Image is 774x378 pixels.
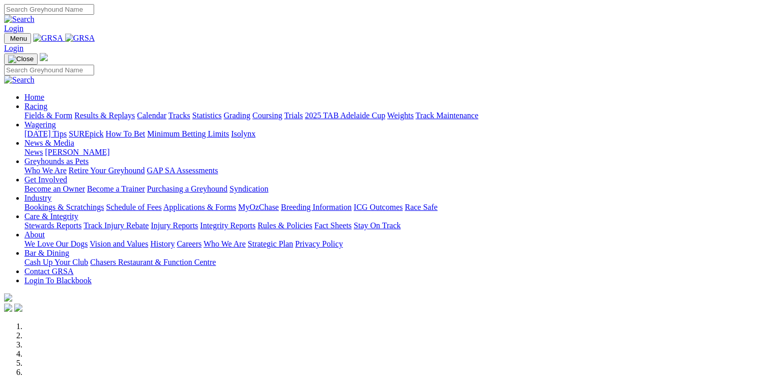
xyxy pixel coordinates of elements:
[4,53,38,65] button: Toggle navigation
[24,267,73,276] a: Contact GRSA
[24,258,770,267] div: Bar & Dining
[4,15,35,24] img: Search
[24,120,56,129] a: Wagering
[10,35,27,42] span: Menu
[4,65,94,75] input: Search
[24,258,88,266] a: Cash Up Your Club
[151,221,198,230] a: Injury Reports
[24,93,44,101] a: Home
[281,203,352,211] a: Breeding Information
[24,221,81,230] a: Stewards Reports
[192,111,222,120] a: Statistics
[354,221,400,230] a: Stay On Track
[405,203,437,211] a: Race Safe
[106,129,146,138] a: How To Bet
[24,129,770,139] div: Wagering
[168,111,190,120] a: Tracks
[24,111,72,120] a: Fields & Form
[24,249,69,257] a: Bar & Dining
[137,111,166,120] a: Calendar
[24,203,104,211] a: Bookings & Scratchings
[40,53,48,61] img: logo-grsa-white.png
[257,221,312,230] a: Rules & Policies
[87,184,145,193] a: Become a Trainer
[4,75,35,85] img: Search
[314,221,352,230] a: Fact Sheets
[90,258,216,266] a: Chasers Restaurant & Function Centre
[147,166,218,175] a: GAP SA Assessments
[24,239,770,249] div: About
[24,148,43,156] a: News
[248,239,293,248] a: Strategic Plan
[416,111,478,120] a: Track Maintenance
[24,175,67,184] a: Get Involved
[147,184,227,193] a: Purchasing a Greyhound
[24,184,770,194] div: Get Involved
[24,157,89,166] a: Greyhounds as Pets
[284,111,303,120] a: Trials
[24,276,92,285] a: Login To Blackbook
[150,239,175,248] a: History
[45,148,109,156] a: [PERSON_NAME]
[4,44,23,52] a: Login
[4,33,31,44] button: Toggle navigation
[24,239,88,248] a: We Love Our Dogs
[252,111,282,120] a: Coursing
[387,111,414,120] a: Weights
[24,184,85,193] a: Become an Owner
[24,102,47,111] a: Racing
[90,239,148,248] a: Vision and Values
[24,129,67,138] a: [DATE] Tips
[24,230,45,239] a: About
[238,203,279,211] a: MyOzChase
[69,166,145,175] a: Retire Your Greyhound
[24,166,67,175] a: Who We Are
[4,293,12,302] img: logo-grsa-white.png
[200,221,255,230] a: Integrity Reports
[354,203,403,211] a: ICG Outcomes
[4,24,23,33] a: Login
[24,148,770,157] div: News & Media
[74,111,135,120] a: Results & Replays
[230,184,268,193] a: Syndication
[69,129,103,138] a: SUREpick
[24,166,770,175] div: Greyhounds as Pets
[83,221,149,230] a: Track Injury Rebate
[224,111,250,120] a: Grading
[8,55,34,63] img: Close
[24,212,78,221] a: Care & Integrity
[204,239,246,248] a: Who We Are
[24,194,51,202] a: Industry
[305,111,385,120] a: 2025 TAB Adelaide Cup
[4,304,12,312] img: facebook.svg
[177,239,202,248] a: Careers
[33,34,63,43] img: GRSA
[163,203,236,211] a: Applications & Forms
[147,129,229,138] a: Minimum Betting Limits
[24,221,770,230] div: Care & Integrity
[14,304,22,312] img: twitter.svg
[231,129,255,138] a: Isolynx
[24,111,770,120] div: Racing
[4,4,94,15] input: Search
[24,203,770,212] div: Industry
[295,239,343,248] a: Privacy Policy
[24,139,74,147] a: News & Media
[65,34,95,43] img: GRSA
[106,203,161,211] a: Schedule of Fees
